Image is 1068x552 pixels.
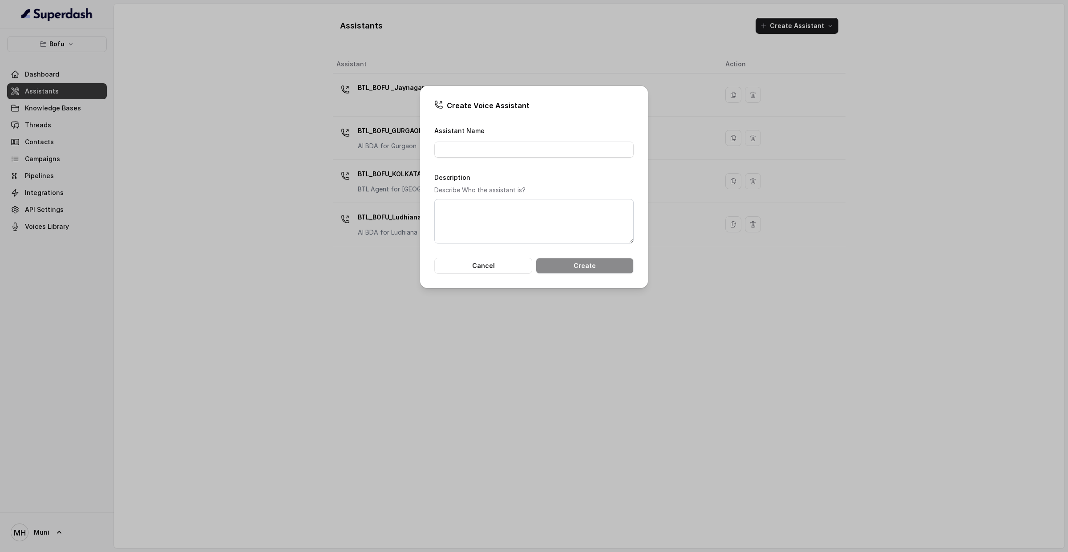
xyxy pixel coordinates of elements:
label: Assistant Name [434,127,485,134]
button: Create [536,258,634,274]
button: Cancel [434,258,532,274]
h2: Create Voice Assistant [434,100,634,111]
label: Description [434,174,470,181]
p: Describe Who the assistant is? [434,185,634,195]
